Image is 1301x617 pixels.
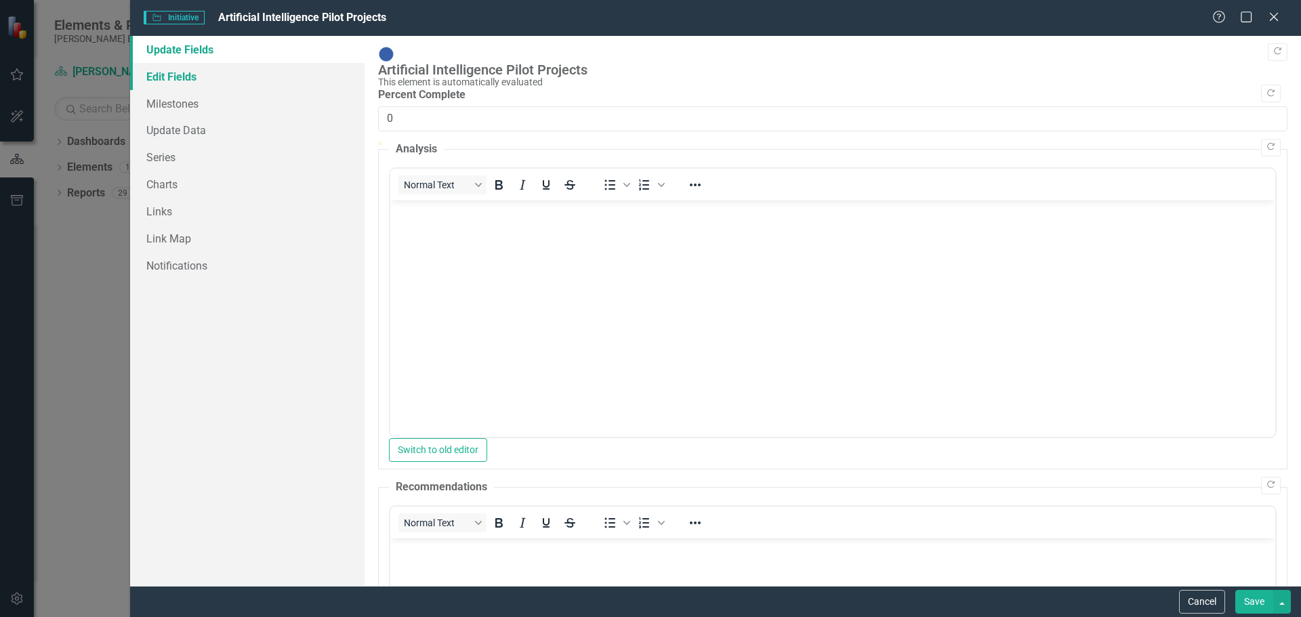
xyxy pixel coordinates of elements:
img: No Information [378,46,394,62]
button: Underline [535,513,558,532]
a: Series [130,144,365,171]
div: Bullet list [598,175,632,194]
div: Artificial Intelligence Pilot Projects [378,62,1281,77]
div: Numbered list [633,513,667,532]
button: Underline [535,175,558,194]
button: Block Normal Text [398,175,487,194]
a: Update Data [130,116,365,144]
button: Reveal or hide additional toolbar items [684,513,707,532]
a: Edit Fields [130,63,365,90]
button: Strikethrough [558,175,581,194]
div: Numbered list [633,175,667,194]
button: Bold [487,513,510,532]
div: Bullet list [598,513,632,532]
legend: Analysis [389,142,444,157]
a: Links [130,198,365,225]
button: Bold [487,175,510,194]
span: Initiative [144,11,205,24]
button: Strikethrough [558,513,581,532]
button: Switch to old editor [389,438,487,462]
a: Charts [130,171,365,198]
iframe: Rich Text Area [390,200,1275,437]
a: Update Fields [130,36,365,63]
button: Save [1235,590,1273,614]
a: Milestones [130,90,365,117]
button: Cancel [1179,590,1225,614]
span: Normal Text [404,179,470,190]
button: Italic [511,513,534,532]
a: Link Map [130,225,365,252]
button: Italic [511,175,534,194]
label: Percent Complete [378,87,1287,103]
span: Normal Text [404,517,470,528]
span: Artificial Intelligence Pilot Projects [218,11,386,24]
div: This element is automatically evaluated [378,77,1281,87]
a: Notifications [130,252,365,279]
legend: Recommendations [389,480,494,495]
button: Reveal or hide additional toolbar items [684,175,707,194]
button: Block Normal Text [398,513,487,532]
